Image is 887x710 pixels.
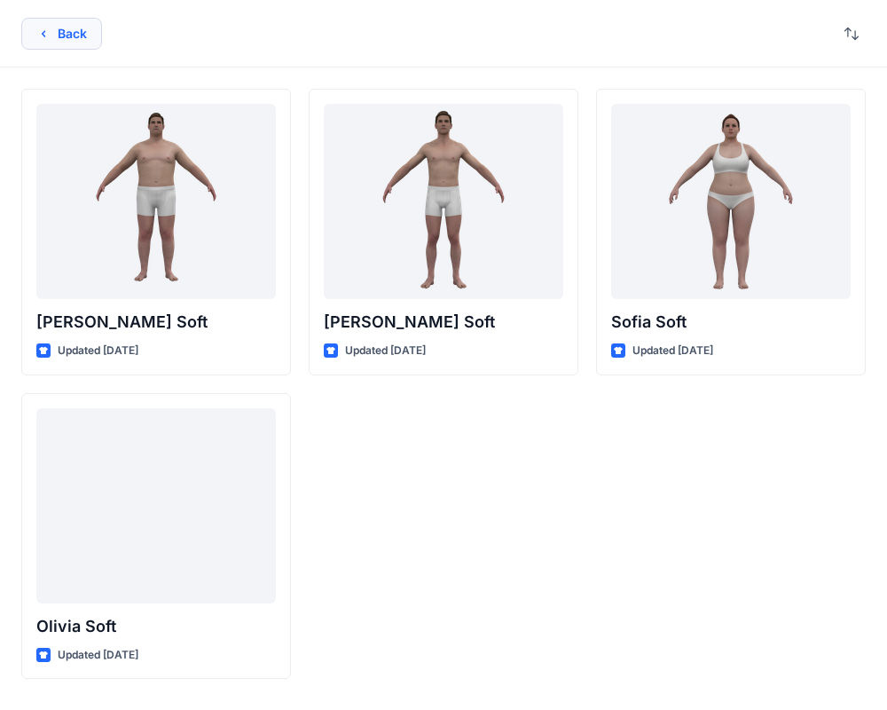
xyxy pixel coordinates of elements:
[36,310,276,335] p: [PERSON_NAME] Soft
[611,104,851,299] a: Sofia Soft
[36,408,276,603] a: Olivia Soft
[36,104,276,299] a: Joseph Soft
[632,342,713,360] p: Updated [DATE]
[324,104,563,299] a: Oliver Soft
[58,342,138,360] p: Updated [DATE]
[611,310,851,335] p: Sofia Soft
[58,646,138,665] p: Updated [DATE]
[36,614,276,639] p: Olivia Soft
[345,342,426,360] p: Updated [DATE]
[324,310,563,335] p: [PERSON_NAME] Soft
[21,18,102,50] button: Back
